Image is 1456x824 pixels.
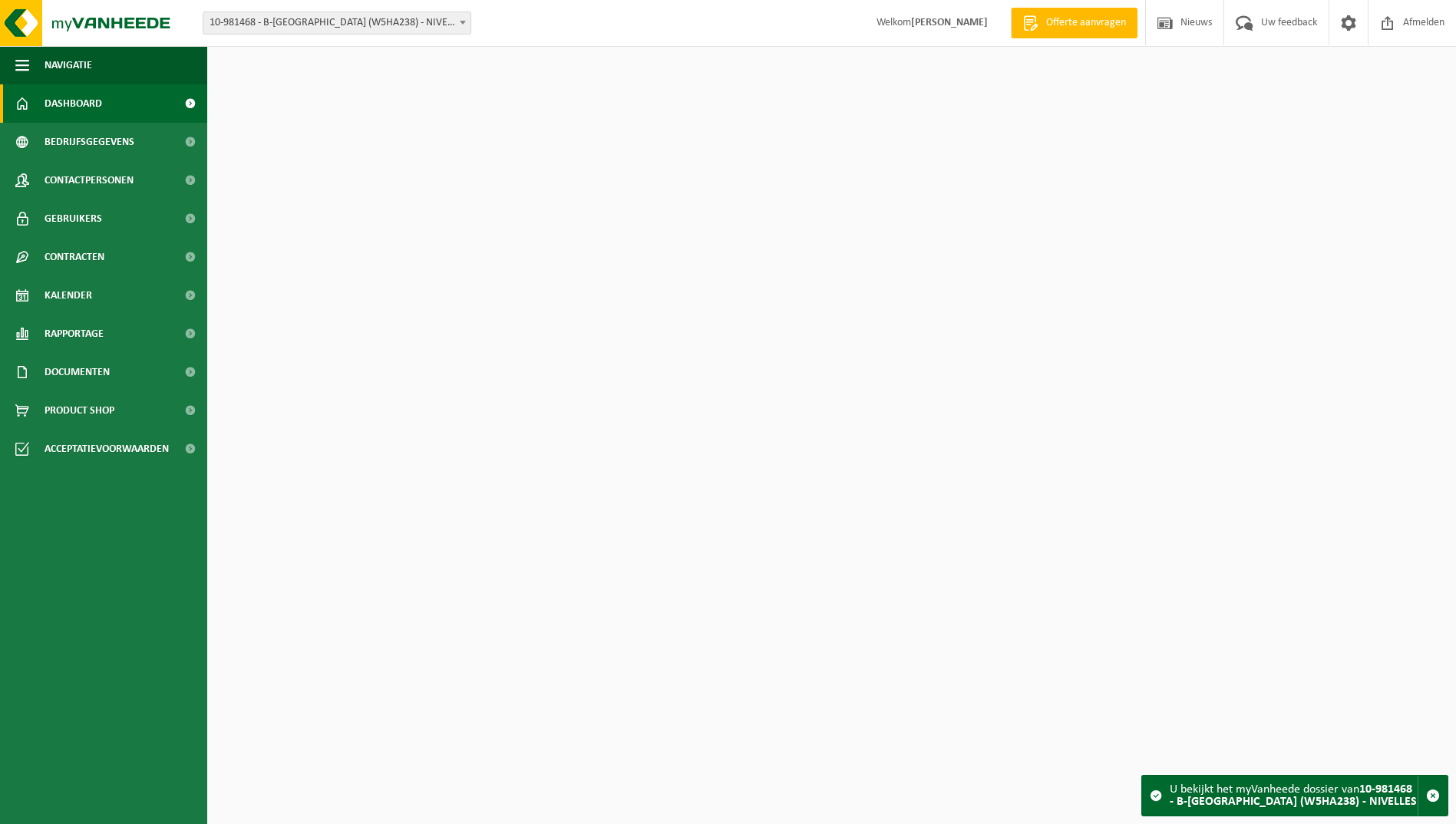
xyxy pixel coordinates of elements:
span: Rapportage [45,315,104,353]
span: Navigatie [45,46,92,84]
span: Documenten [45,353,110,391]
span: Contactpersonen [45,161,134,199]
strong: 10-981468 - B-[GEOGRAPHIC_DATA] (W5HA238) - NIVELLES [1170,783,1417,808]
div: U bekijkt het myVanheede dossier van [1170,776,1418,816]
span: Contracten [45,238,104,276]
span: Kalender [45,276,92,315]
span: Product Shop [45,391,114,430]
span: Offerte aanvragen [1042,15,1130,31]
a: Offerte aanvragen [1011,8,1137,38]
span: Bedrijfsgegevens [45,123,134,161]
span: Acceptatievoorwaarden [45,430,169,468]
span: Dashboard [45,84,102,123]
span: 10-981468 - B-ST GARE DE NIVELLES (W5HA238) - NIVELLES [203,12,470,34]
strong: [PERSON_NAME] [911,17,988,28]
span: 10-981468 - B-ST GARE DE NIVELLES (W5HA238) - NIVELLES [203,12,471,35]
span: Gebruikers [45,199,102,238]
